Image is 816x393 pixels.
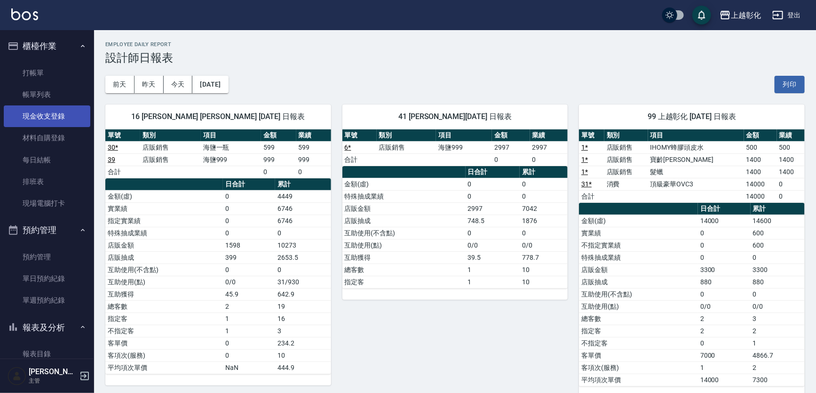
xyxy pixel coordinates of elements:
th: 累計 [520,166,568,178]
td: 店販銷售 [377,141,436,153]
td: 總客數 [579,313,698,325]
td: 3 [275,325,331,337]
td: 合計 [105,166,140,178]
th: 類別 [604,129,648,142]
h5: [PERSON_NAME] [29,367,77,377]
td: 消費 [604,178,648,190]
th: 日合計 [223,178,275,191]
td: 頂級豪華OVC3 [648,178,744,190]
button: 登出 [768,7,805,24]
td: 店販抽成 [579,276,698,288]
td: 6746 [275,202,331,215]
td: 7000 [698,349,750,361]
button: 今天 [164,76,193,93]
td: 748.5 [466,215,520,227]
td: 2 [751,325,805,337]
td: 平均項次單價 [579,374,698,386]
a: 39 [108,156,115,163]
td: 0 [777,190,805,202]
td: 10 [520,264,568,276]
td: 0 [751,288,805,300]
td: 店販金額 [342,202,466,215]
a: 打帳單 [4,62,90,84]
a: 現金收支登錄 [4,105,90,127]
th: 金額 [492,129,530,142]
td: 0 [751,251,805,264]
td: 500 [744,141,777,153]
td: 1876 [520,215,568,227]
img: Person [8,367,26,385]
td: 互助獲得 [342,251,466,264]
td: 店販銷售 [140,141,201,153]
td: 599 [261,141,296,153]
a: 每日結帳 [4,149,90,171]
td: 2 [698,325,750,337]
th: 類別 [377,129,436,142]
td: 2997 [492,141,530,153]
td: 不指定客 [579,337,698,349]
td: 客項次(服務) [579,361,698,374]
a: 預約管理 [4,246,90,268]
a: 單週預約紀錄 [4,289,90,311]
td: 指定客 [105,313,223,325]
td: 45.9 [223,288,275,300]
td: 14000 [744,178,777,190]
td: NaN [223,361,275,374]
td: 海鹽999 [201,153,261,166]
p: 主管 [29,377,77,385]
td: 0 [275,264,331,276]
td: 0/0 [466,239,520,251]
td: 399 [223,251,275,264]
td: 234.2 [275,337,331,349]
td: 0 [223,349,275,361]
td: 特殊抽成業績 [342,190,466,202]
th: 累計 [275,178,331,191]
h3: 設計師日報表 [105,51,805,64]
td: 1 [698,361,750,374]
td: 0/0 [520,239,568,251]
td: 14000 [698,215,750,227]
td: IHOMY蜂膠頭皮水 [648,141,744,153]
td: 平均項次單價 [105,361,223,374]
td: 不指定客 [105,325,223,337]
h2: Employee Daily Report [105,41,805,48]
td: 客單價 [105,337,223,349]
td: 2 [698,313,750,325]
td: 0 [223,215,275,227]
table: a dense table [105,178,331,374]
button: 櫃檯作業 [4,34,90,58]
td: 0 [530,153,568,166]
a: 帳單列表 [4,84,90,105]
th: 單號 [342,129,377,142]
td: 客單價 [579,349,698,361]
td: 0/0 [751,300,805,313]
td: 指定實業績 [105,215,223,227]
th: 金額 [744,129,777,142]
td: 合計 [342,153,377,166]
th: 類別 [140,129,201,142]
td: 寶齡[PERSON_NAME] [648,153,744,166]
td: 880 [698,276,750,288]
td: 1400 [744,153,777,166]
td: 444.9 [275,361,331,374]
td: 7042 [520,202,568,215]
a: 單日預約紀錄 [4,268,90,289]
td: 14600 [751,215,805,227]
td: 642.9 [275,288,331,300]
td: 600 [751,239,805,251]
td: 店販銷售 [140,153,201,166]
td: 10 [520,276,568,288]
td: 1400 [744,166,777,178]
a: 現場電腦打卡 [4,192,90,214]
td: 店販抽成 [342,215,466,227]
td: 1 [223,313,275,325]
button: 報表及分析 [4,315,90,340]
button: 預約管理 [4,218,90,242]
td: 0 [698,239,750,251]
td: 海鹽999 [436,141,492,153]
td: 客項次(服務) [105,349,223,361]
td: 2997 [466,202,520,215]
button: 上越彰化 [716,6,765,25]
th: 項目 [201,129,261,142]
td: 0 [520,178,568,190]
